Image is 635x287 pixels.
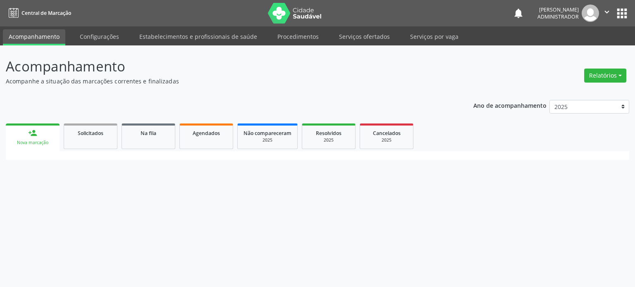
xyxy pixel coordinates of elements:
[141,130,156,137] span: Na fila
[582,5,599,22] img: img
[599,5,615,22] button: 
[373,130,401,137] span: Cancelados
[537,6,579,13] div: [PERSON_NAME]
[28,128,37,138] div: person_add
[3,29,65,45] a: Acompanhamento
[243,130,291,137] span: Não compareceram
[78,130,103,137] span: Solicitados
[584,69,626,83] button: Relatórios
[366,137,407,143] div: 2025
[272,29,325,44] a: Procedimentos
[537,13,579,20] span: Administrador
[243,137,291,143] div: 2025
[193,130,220,137] span: Agendados
[6,6,71,20] a: Central de Marcação
[12,140,54,146] div: Nova marcação
[134,29,263,44] a: Estabelecimentos e profissionais de saúde
[6,56,442,77] p: Acompanhamento
[21,9,71,17] span: Central de Marcação
[316,130,341,137] span: Resolvidos
[74,29,125,44] a: Configurações
[602,7,611,17] i: 
[6,77,442,85] p: Acompanhe a situação das marcações correntes e finalizadas
[308,137,349,143] div: 2025
[615,6,629,21] button: apps
[473,100,547,110] p: Ano de acompanhamento
[513,7,524,19] button: notifications
[333,29,396,44] a: Serviços ofertados
[404,29,464,44] a: Serviços por vaga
